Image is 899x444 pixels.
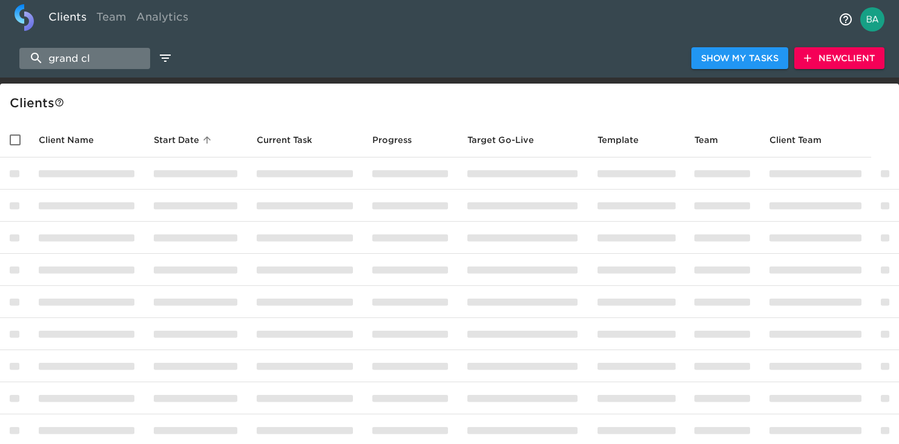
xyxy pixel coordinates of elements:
span: Client Team [769,133,837,147]
button: NewClient [794,47,884,70]
img: logo [15,4,34,31]
span: Progress [372,133,427,147]
span: Start Date [154,133,215,147]
button: notifications [831,5,860,34]
button: Show My Tasks [691,47,788,70]
span: New Client [804,51,875,66]
a: Clients [44,4,91,34]
a: Analytics [131,4,193,34]
span: Team [694,133,734,147]
img: Profile [860,7,884,31]
input: search [19,48,150,69]
span: Client Name [39,133,110,147]
svg: This is a list of all of your clients and clients shared with you [54,98,64,107]
span: This is the next Task in this Hub that should be completed [257,133,312,147]
span: Current Task [257,133,328,147]
div: Client s [10,93,894,113]
span: Show My Tasks [701,51,779,66]
span: Target Go-Live [467,133,550,147]
span: Template [598,133,654,147]
button: edit [155,48,176,68]
a: Team [91,4,131,34]
span: Calculated based on the start date and the duration of all Tasks contained in this Hub. [467,133,534,147]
